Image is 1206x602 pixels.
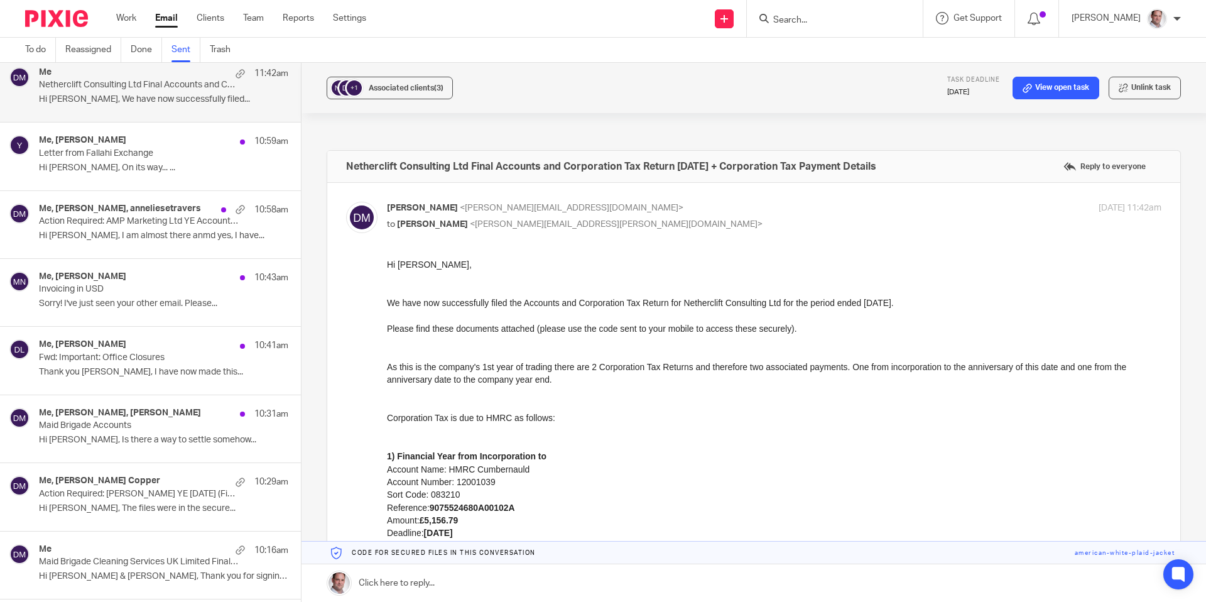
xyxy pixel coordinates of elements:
a: Clients [197,12,224,25]
p: 10:59am [254,135,288,148]
h4: Me, [PERSON_NAME] Copper [39,476,160,486]
strong: 9075524680A00102A [43,244,128,254]
a: Reports [283,12,314,25]
a: Settings [333,12,366,25]
p: Hi [PERSON_NAME], We have now successfully filed... [39,94,288,105]
span: <[PERSON_NAME][EMAIL_ADDRESS][PERSON_NAME][DOMAIN_NAME]> [470,220,763,229]
img: svg%3E [346,202,378,233]
p: Sorry! I've just seen your other email. Please... [39,298,288,309]
p: Hi [PERSON_NAME], Is there a way to settle somehow... [39,435,288,446]
p: Action Required: AMP Marketing Ltd YE Accounts [DATE] [39,216,239,227]
img: svg%3E [9,339,30,359]
span: [PERSON_NAME] [397,220,468,229]
strong: [DATE] [37,385,66,395]
h4: Me [39,67,52,78]
p: 10:58am [254,204,288,216]
p: Hi [PERSON_NAME], I am almost there anmd yes, I have... [39,231,288,241]
h4: Me, [PERSON_NAME] [39,135,126,146]
img: Munro%20Partners-3202.jpg [1147,9,1167,29]
img: svg%3E [9,135,30,155]
a: Team [243,12,264,25]
img: svg%3E [337,79,356,97]
p: Action Required: [PERSON_NAME] YE [DATE] (Final Accounts before strike off) [39,489,239,500]
span: (3) [434,84,443,92]
span: Task deadline [947,77,1000,83]
strong: [DATE] [37,270,66,280]
span: Get Support [953,14,1002,23]
a: To do [25,38,56,62]
p: Fwd: Important: Office Closures [39,353,239,363]
p: Invoicing in USD [39,284,239,295]
p: 10:43am [254,271,288,284]
img: svg%3E [330,79,349,97]
span: to [387,220,395,229]
p: Thank you [PERSON_NAME], I have now made this... [39,367,288,378]
span: [PERSON_NAME] [387,204,458,212]
a: Work [116,12,136,25]
img: svg%3E [9,204,30,224]
h4: Me, [PERSON_NAME] [39,339,126,350]
img: svg%3E [9,271,30,292]
span: <[PERSON_NAME][EMAIL_ADDRESS][DOMAIN_NAME]> [460,204,683,212]
button: Unlink task [1109,77,1181,99]
strong: £46.74 [33,372,59,382]
h4: Netherclift Consulting Ltd Final Accounts and Corporation Tax Return [DATE] + Corporation Tax Pay... [346,160,876,173]
p: [DATE] 11:42am [1099,202,1161,215]
span: Associated clients [369,84,443,92]
p: Maid Brigade Accounts [39,420,239,431]
p: 10:29am [254,476,288,488]
a: Email [155,12,178,25]
label: Reply to everyone [1060,157,1149,176]
h4: Me [39,544,52,555]
img: svg%3E [9,544,30,564]
p: [PERSON_NAME] [1072,12,1141,25]
a: Sent [171,38,200,62]
p: 11:42am [254,67,288,80]
p: Hi [PERSON_NAME] & [PERSON_NAME], Thank you for signing... [39,571,288,582]
p: 10:16am [254,544,288,557]
h4: Me, [PERSON_NAME] [39,271,126,282]
button: +1 Associated clients(3) [327,77,453,99]
h4: Me, [PERSON_NAME], [PERSON_NAME] [39,408,201,419]
img: Pixie [25,10,88,27]
img: svg%3E [9,408,30,428]
p: 10:31am [254,408,288,420]
strong: 9075524680A00102A [43,359,128,369]
p: Hi [PERSON_NAME], The files were in the secure... [39,503,288,514]
h4: Me, [PERSON_NAME], anneliesetravers [39,204,201,214]
p: Hi [PERSON_NAME], On its way... ... [39,163,288,173]
input: Search [772,15,885,26]
a: Trash [210,38,240,62]
p: Maid Brigade Cleaning Services UK Limited Final Accounts and Corporation Tax Return [DATE] [39,557,239,567]
p: 10:41am [254,339,288,352]
img: svg%3E [9,476,30,496]
div: +1 [347,80,362,96]
img: svg%3E [9,67,30,87]
p: Netherclift Consulting Ltd Final Accounts and Corporation Tax Return [DATE] + Corporation Tax Pay... [39,80,239,90]
strong: £5,156.79 [33,257,72,267]
a: Done [131,38,162,62]
a: View open task [1013,77,1099,99]
p: Letter from Fallahi Exchange [39,148,239,159]
a: Reassigned [65,38,121,62]
p: [DATE] [947,87,1000,97]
